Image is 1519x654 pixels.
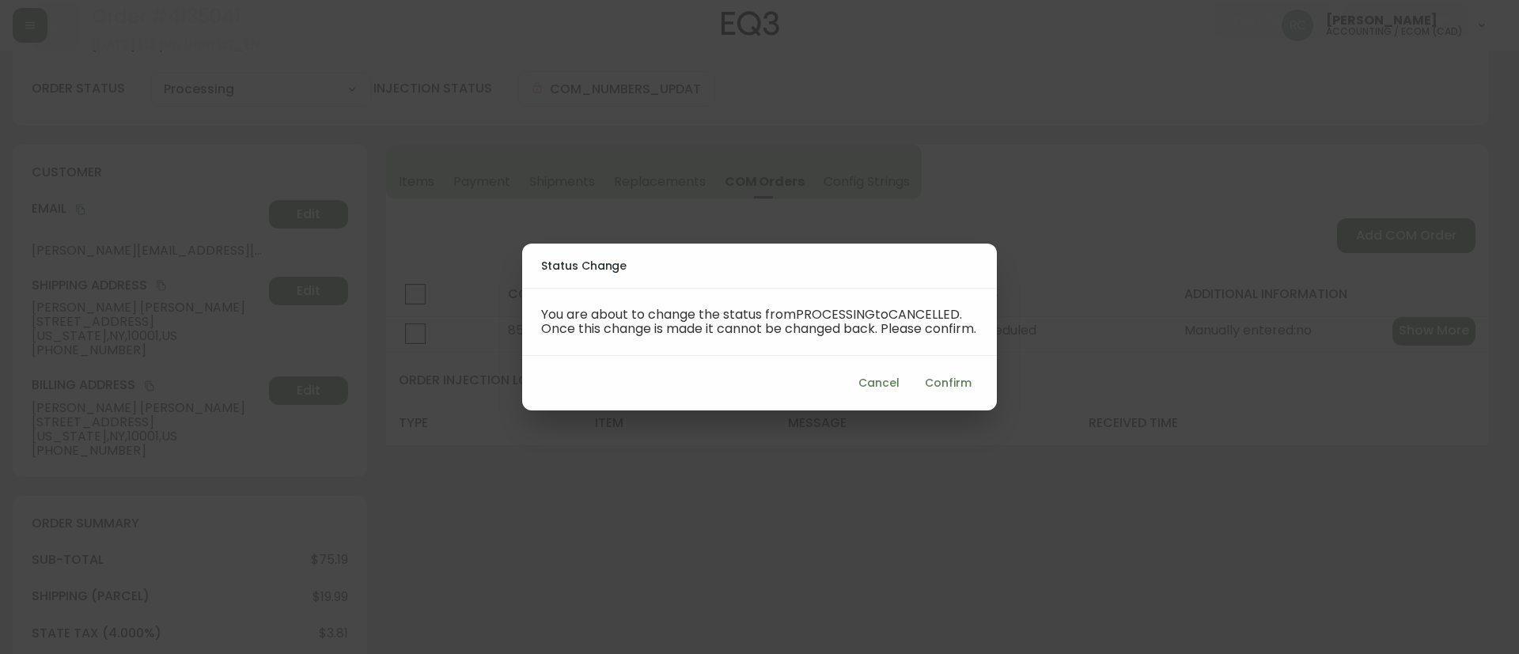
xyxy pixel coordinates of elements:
span: Cancel [858,373,900,393]
button: Confirm [919,369,978,398]
span: Confirm [925,373,972,393]
h2: Status Change [541,256,978,275]
button: Cancel [852,369,906,398]
p: You are about to change the status from PROCESSING to CANCELLED . Once this change is made it can... [541,308,978,336]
